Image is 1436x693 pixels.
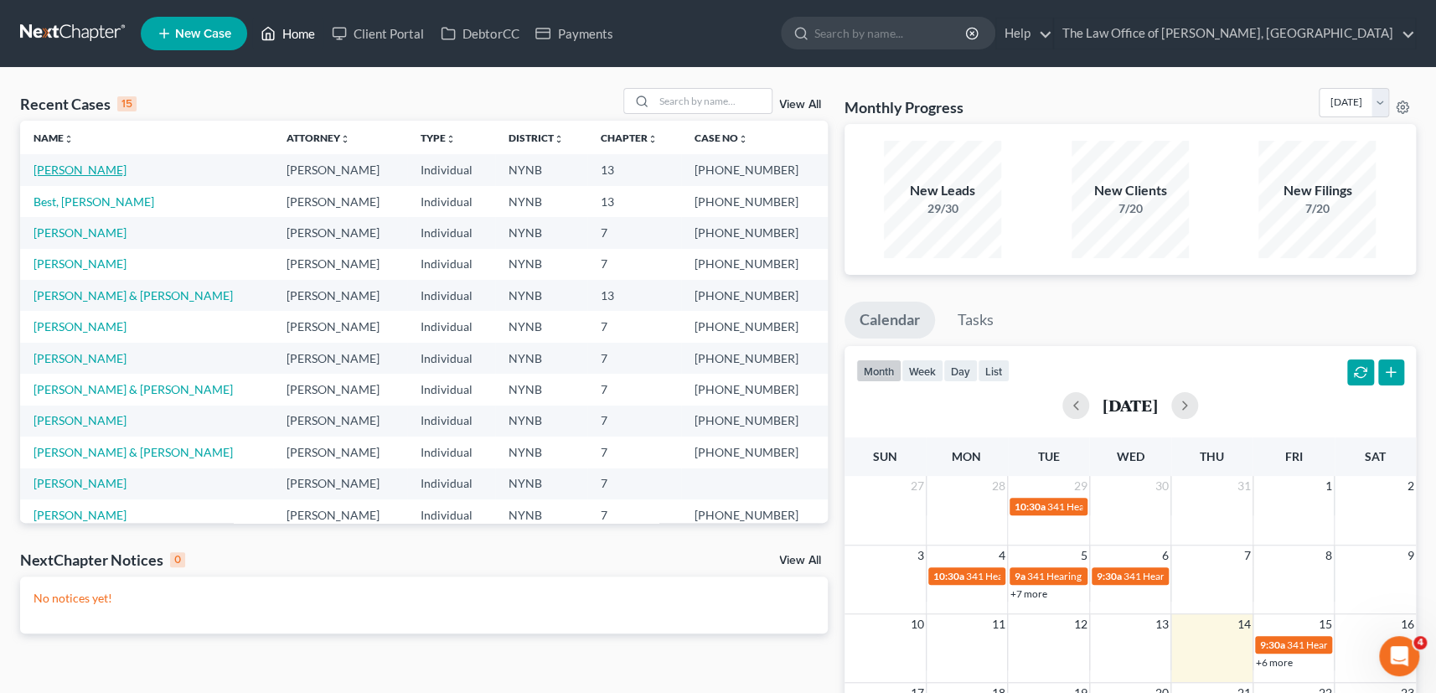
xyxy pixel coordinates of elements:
a: [PERSON_NAME] [34,413,127,427]
a: Case Nounfold_more [695,132,748,144]
a: [PERSON_NAME] & [PERSON_NAME] [34,445,233,459]
button: day [943,359,978,382]
a: Payments [527,18,621,49]
div: New Clients [1072,181,1189,200]
td: NYNB [495,374,587,405]
span: 10 [909,614,926,634]
td: [PHONE_NUMBER] [681,217,828,248]
button: list [978,359,1010,382]
span: 9 [1406,546,1416,566]
span: 8 [1324,546,1334,566]
a: Client Portal [323,18,432,49]
td: 7 [587,468,681,499]
span: 30 [1154,476,1170,496]
a: Typeunfold_more [421,132,456,144]
td: 13 [587,186,681,217]
a: [PERSON_NAME] [34,256,127,271]
input: Search by name... [814,18,968,49]
td: NYNB [495,249,587,280]
a: Attorneyunfold_more [287,132,350,144]
td: Individual [407,437,495,468]
a: The Law Office of [PERSON_NAME], [GEOGRAPHIC_DATA] [1054,18,1415,49]
span: Mon [952,449,981,463]
td: Individual [407,343,495,374]
td: 7 [587,499,681,530]
td: [PERSON_NAME] [273,249,407,280]
td: [PERSON_NAME] [273,186,407,217]
span: Sun [873,449,897,463]
a: DebtorCC [432,18,527,49]
a: [PERSON_NAME] [34,351,127,365]
span: 5 [1079,546,1089,566]
td: [PHONE_NUMBER] [681,343,828,374]
span: 10:30a [1015,500,1046,513]
span: 2 [1406,476,1416,496]
span: 12 [1072,614,1089,634]
span: 11 [990,614,1007,634]
td: [PHONE_NUMBER] [681,280,828,311]
span: 13 [1154,614,1170,634]
td: Individual [407,249,495,280]
i: unfold_more [738,134,748,144]
span: 10:30a [933,570,964,582]
span: 7 [1242,546,1253,566]
a: Districtunfold_more [509,132,564,144]
div: New Filings [1258,181,1376,200]
button: week [901,359,943,382]
span: 341 Hearing for [PERSON_NAME] [1123,570,1273,582]
td: NYNB [495,217,587,248]
td: 7 [587,343,681,374]
span: 9:30a [1260,639,1285,651]
a: [PERSON_NAME] [34,225,127,240]
span: 28 [990,476,1007,496]
td: NYNB [495,343,587,374]
span: 29 [1072,476,1089,496]
td: [PHONE_NUMBER] [681,186,828,217]
span: 9:30a [1097,570,1122,582]
td: Individual [407,186,495,217]
h3: Monthly Progress [845,97,963,117]
div: 7/20 [1258,200,1376,217]
a: Home [252,18,323,49]
span: 27 [909,476,926,496]
td: 13 [587,154,681,185]
i: unfold_more [340,134,350,144]
span: Fri [1284,449,1302,463]
td: [PHONE_NUMBER] [681,249,828,280]
td: Individual [407,499,495,530]
i: unfold_more [648,134,658,144]
i: unfold_more [64,134,74,144]
a: View All [779,555,821,566]
span: 1 [1324,476,1334,496]
div: New Leads [884,181,1001,200]
a: Chapterunfold_more [601,132,658,144]
td: NYNB [495,468,587,499]
a: [PERSON_NAME] [34,163,127,177]
a: View All [779,99,821,111]
a: +7 more [1010,587,1047,600]
td: 7 [587,437,681,468]
td: [PHONE_NUMBER] [681,154,828,185]
td: [PERSON_NAME] [273,311,407,342]
iframe: Intercom live chat [1379,636,1419,676]
td: Individual [407,280,495,311]
span: Tue [1037,449,1059,463]
td: [PERSON_NAME] [273,499,407,530]
td: NYNB [495,406,587,437]
a: Nameunfold_more [34,132,74,144]
span: 4 [1413,636,1427,649]
span: 3 [916,546,926,566]
div: 7/20 [1072,200,1189,217]
td: [PHONE_NUMBER] [681,437,828,468]
td: NYNB [495,186,587,217]
button: month [856,359,901,382]
h2: [DATE] [1103,396,1158,414]
td: [PHONE_NUMBER] [681,374,828,405]
td: NYNB [495,280,587,311]
td: 7 [587,406,681,437]
td: Individual [407,217,495,248]
td: NYNB [495,499,587,530]
td: Individual [407,154,495,185]
i: unfold_more [554,134,564,144]
td: 13 [587,280,681,311]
